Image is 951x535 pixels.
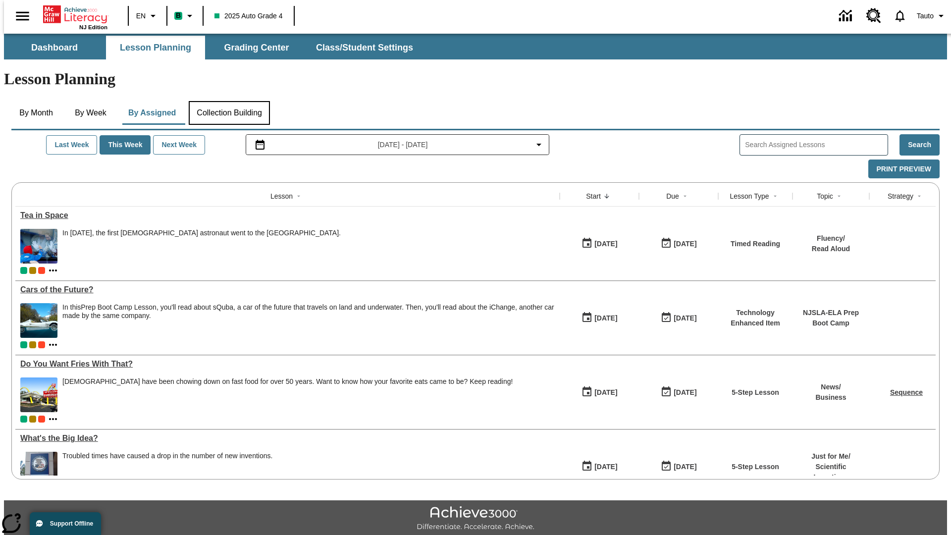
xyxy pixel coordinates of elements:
div: Topic [817,191,833,201]
button: Sort [601,190,613,202]
svg: Collapse Date Range Filter [533,139,545,151]
div: Tea in Space [20,211,555,220]
div: [DATE] [674,238,696,250]
button: Next Week [153,135,205,155]
span: [DATE] - [DATE] [378,140,428,150]
p: Business [815,392,846,403]
button: By Week [66,101,115,125]
button: Grading Center [207,36,306,59]
button: Search [899,134,940,156]
button: Show more classes [47,339,59,351]
button: Show more classes [47,265,59,276]
div: [DATE] [674,312,696,324]
div: In [DATE], the first [DEMOGRAPHIC_DATA] astronaut went to the [GEOGRAPHIC_DATA]. [62,229,341,237]
button: Sort [679,190,691,202]
p: News / [815,382,846,392]
span: Lesson Planning [120,42,191,53]
div: Lesson [270,191,293,201]
button: 07/14/25: First time the lesson was available [578,383,621,402]
div: Strategy [888,191,913,201]
div: [DATE] [594,238,617,250]
div: OL 2025 Auto Grade 5 [29,267,36,274]
div: Current Class [20,341,27,348]
button: Sort [293,190,305,202]
div: Current Class [20,267,27,274]
button: Sort [833,190,845,202]
span: EN [136,11,146,21]
button: This Week [100,135,151,155]
img: High-tech automobile treading water. [20,303,57,338]
img: An astronaut, the first from the United Kingdom to travel to the International Space Station, wav... [20,229,57,264]
a: What's the Big Idea?, Lessons [20,434,555,443]
img: Achieve3000 Differentiate Accelerate Achieve [417,506,534,532]
img: One of the first McDonald's stores, with the iconic red sign and golden arches. [20,377,57,412]
img: A large sign near a building says U.S. Patent and Trademark Office. A troubled economy can make i... [20,452,57,486]
span: Class/Student Settings [316,42,413,53]
button: Sort [769,190,781,202]
span: Tauto [917,11,934,21]
div: [DATE] [674,386,696,399]
button: 07/20/26: Last day the lesson can be accessed [657,383,700,402]
div: [DATE] [674,461,696,473]
span: Test 1 [38,341,45,348]
button: By Month [11,101,61,125]
div: SubNavbar [4,34,947,59]
span: Support Offline [50,520,93,527]
testabrev: Prep Boot Camp Lesson, you'll read about sQuba, a car of the future that travels on land and unde... [62,303,554,320]
a: Notifications [887,3,913,29]
span: Grading Center [224,42,289,53]
p: Read Aloud [812,244,850,254]
div: [DATE] [594,312,617,324]
div: Troubled times have caused a drop in the number of new inventions. [62,452,272,486]
p: 5-Step Lesson [732,387,779,398]
span: OL 2025 Auto Grade 5 [29,416,36,423]
button: Collection Building [189,101,270,125]
a: Do You Want Fries With That?, Lessons [20,360,555,369]
span: Dashboard [31,42,78,53]
button: Show more classes [47,413,59,425]
p: Fluency / [812,233,850,244]
div: [DATE] [594,461,617,473]
button: 10/06/25: First time the lesson was available [578,234,621,253]
button: Support Offline [30,512,101,535]
span: Americans have been chowing down on fast food for over 50 years. Want to know how your favorite e... [62,377,513,412]
h1: Lesson Planning [4,70,947,88]
button: 06/30/26: Last day the lesson can be accessed [657,309,700,327]
button: Profile/Settings [913,7,951,25]
button: By Assigned [120,101,184,125]
input: Search Assigned Lessons [745,138,888,152]
p: Scientific Inventions [797,462,864,482]
button: Print Preview [868,160,940,179]
p: NJSLA-ELA Prep Boot Camp [797,308,864,328]
button: Language: EN, Select a language [132,7,163,25]
div: Test 1 [38,416,45,423]
p: Just for Me / [797,451,864,462]
span: In this Prep Boot Camp Lesson, you'll read about sQuba, a car of the future that travels on land ... [62,303,555,338]
a: Data Center [833,2,860,30]
button: 04/07/25: First time the lesson was available [578,457,621,476]
span: NJ Edition [79,24,107,30]
button: Class/Student Settings [308,36,421,59]
a: Tea in Space, Lessons [20,211,555,220]
button: Dashboard [5,36,104,59]
div: SubNavbar [4,36,422,59]
div: What's the Big Idea? [20,434,555,443]
div: Current Class [20,416,27,423]
div: Test 1 [38,267,45,274]
button: Sort [913,190,925,202]
div: Home [43,3,107,30]
div: OL 2025 Auto Grade 5 [29,341,36,348]
button: 10/12/25: Last day the lesson can be accessed [657,234,700,253]
div: Troubled times have caused a drop in the number of new inventions. [62,452,272,460]
p: Timed Reading [731,239,780,249]
div: In this [62,303,555,320]
p: Technology Enhanced Item [723,308,788,328]
p: 5-Step Lesson [732,462,779,472]
div: In December 2015, the first British astronaut went to the International Space Station. [62,229,341,264]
